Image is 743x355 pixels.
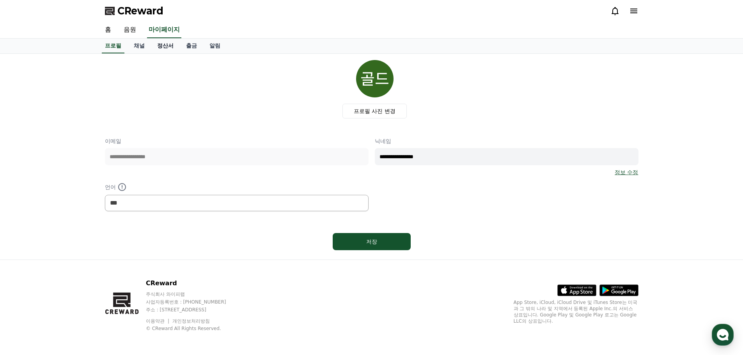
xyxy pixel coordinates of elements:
p: © CReward All Rights Reserved. [146,325,241,332]
a: 출금 [180,39,203,53]
a: 홈 [2,247,51,267]
p: 사업자등록번호 : [PHONE_NUMBER] [146,299,241,305]
button: 저장 [333,233,411,250]
a: 개인정보처리방침 [172,318,210,324]
a: 대화 [51,247,101,267]
p: App Store, iCloud, iCloud Drive 및 iTunes Store는 미국과 그 밖의 나라 및 지역에서 등록된 Apple Inc.의 서비스 상표입니다. Goo... [514,299,638,324]
p: 이메일 [105,137,369,145]
label: 프로필 사진 변경 [342,104,407,118]
a: 설정 [101,247,150,267]
p: 닉네임 [375,137,638,145]
a: 홈 [99,22,117,38]
a: CReward [105,5,163,17]
a: 음원 [117,22,142,38]
p: 주식회사 와이피랩 [146,291,241,297]
span: 홈 [25,259,29,265]
span: 설정 [121,259,130,265]
a: 알림 [203,39,227,53]
span: 대화 [71,259,81,265]
a: 마이페이지 [147,22,181,38]
img: profile_image [356,60,394,97]
span: CReward [117,5,163,17]
div: 저장 [348,238,395,245]
a: 이용약관 [146,318,170,324]
a: 정산서 [151,39,180,53]
a: 채널 [128,39,151,53]
p: 언어 [105,182,369,192]
a: 정보 수정 [615,168,638,176]
p: 주소 : [STREET_ADDRESS] [146,307,241,313]
a: 프로필 [102,39,124,53]
p: CReward [146,279,241,288]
